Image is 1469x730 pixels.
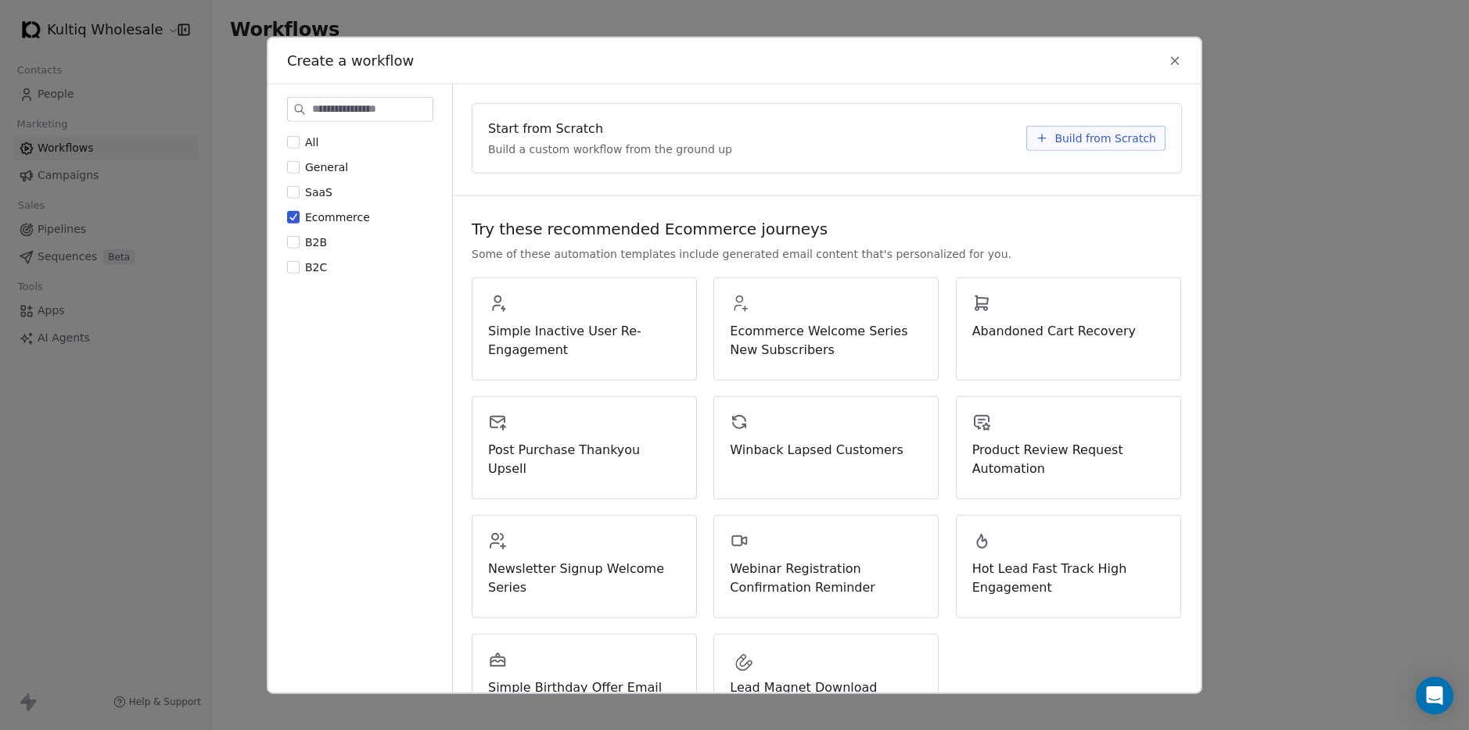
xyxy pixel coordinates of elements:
[972,441,1165,478] span: Product Review Request Automation
[305,211,370,224] span: Ecommerce
[287,134,300,150] button: All
[972,560,1165,597] span: Hot Lead Fast Track High Engagement
[472,246,1011,262] span: Some of these automation templates include generated email content that's personalized for you.
[488,678,681,697] span: Simple Birthday Offer Email
[488,441,681,478] span: Post Purchase Thankyou Upsell
[287,234,300,250] button: B2B
[305,261,327,274] span: B2C
[305,236,327,249] span: B2B
[488,141,732,157] span: Build a custom workflow from the ground up
[287,51,414,71] span: Create a workflow
[1026,126,1166,151] button: Build from Scratch
[287,159,300,175] button: General
[730,441,922,460] span: Winback Lapsed Customers
[1416,677,1453,714] div: Open Intercom Messenger
[488,322,681,360] span: Simple Inactive User Re-Engagement
[730,322,922,360] span: Ecommerce Welcome Series New Subscribers
[305,161,348,174] span: General
[730,560,922,597] span: Webinar Registration Confirmation Reminder
[287,259,300,275] button: B2C
[488,560,681,597] span: Newsletter Signup Welcome Series
[287,184,300,200] button: SaaS
[472,218,828,240] span: Try these recommended Ecommerce journeys
[972,322,1165,341] span: Abandoned Cart Recovery
[305,136,318,149] span: All
[488,120,603,138] span: Start from Scratch
[287,209,300,225] button: Ecommerce
[730,678,922,716] span: Lead Magnet Download Educational Drip
[1054,131,1156,146] span: Build from Scratch
[305,186,332,199] span: SaaS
